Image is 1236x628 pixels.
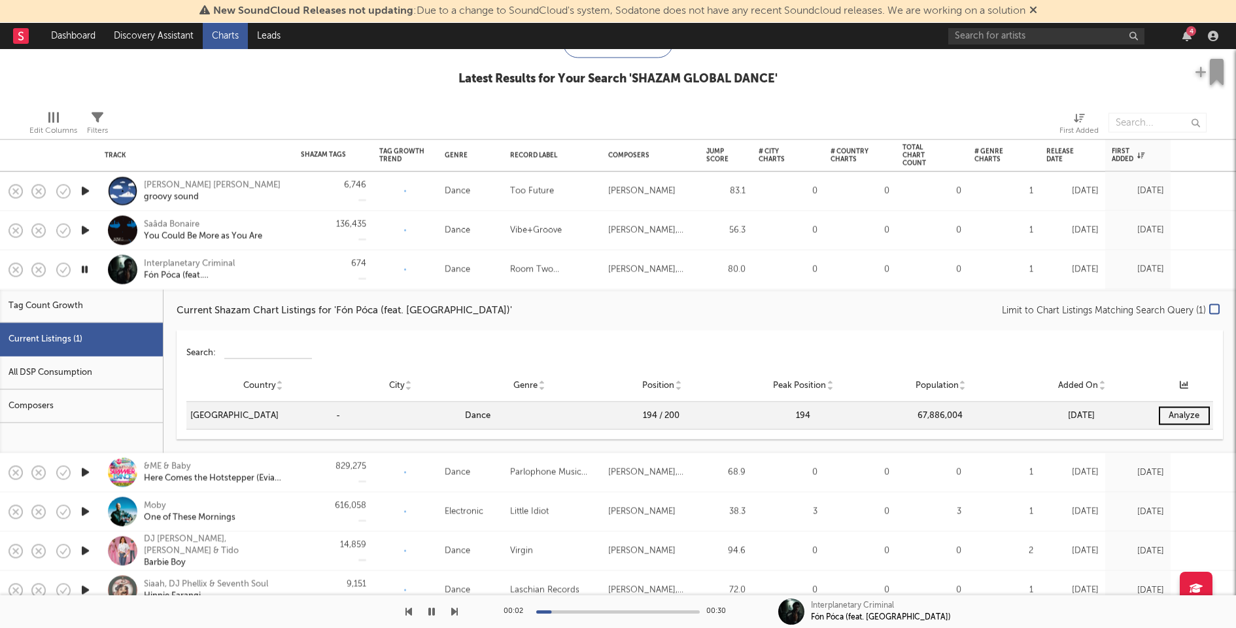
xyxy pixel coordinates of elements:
[445,222,470,238] div: Dance
[608,262,693,277] div: [PERSON_NAME], [PERSON_NAME]
[510,464,595,480] div: Parlophone Music France
[29,123,77,139] div: Edit Columns
[336,220,366,229] div: 136,435
[902,464,961,480] div: 0
[1112,148,1144,164] div: First Added
[593,406,730,425] div: 194 / 200
[445,543,470,559] div: Dance
[144,179,281,203] a: [PERSON_NAME] [PERSON_NAME]groovy sound
[608,543,676,559] div: [PERSON_NAME]
[144,533,284,568] a: DJ [PERSON_NAME], [PERSON_NAME] & TidoBarbie Boy
[1059,123,1099,139] div: First Added
[1046,262,1099,277] div: [DATE]
[144,258,284,281] a: Interplanetary CriminalFón Póca (feat. [GEOGRAPHIC_DATA])
[831,183,889,199] div: 0
[706,183,746,199] div: 83.1
[948,28,1144,44] input: Search for artists
[974,582,1033,598] div: 1
[759,262,817,277] div: 0
[29,107,77,145] div: Edit Columns
[1046,504,1099,519] div: [DATE]
[706,504,746,519] div: 38.3
[1002,303,1206,319] div: Limit to Chart Listings Matching Search Query ( 1 )
[759,543,817,559] div: 0
[759,504,817,519] div: 3
[389,374,405,398] span: City
[464,406,593,425] div: Dance
[340,541,366,549] div: 14,859
[335,502,366,510] div: 616,058
[144,578,268,602] a: Siaah, DJ Phellix & Seventh SoulHippie Farangi
[831,148,870,164] div: # Country Charts
[510,262,595,277] div: Room Two Recordings
[144,230,262,242] div: You Could Be More as You Are
[1159,406,1210,425] span: Analyze
[504,604,530,619] div: 00:02
[706,464,746,480] div: 68.9
[144,533,284,557] div: DJ [PERSON_NAME], [PERSON_NAME] & Tido
[608,183,676,199] div: [PERSON_NAME]
[759,464,817,480] div: 0
[902,504,961,519] div: 3
[706,262,746,277] div: 80.0
[831,464,889,480] div: 0
[1112,504,1164,519] div: [DATE]
[608,504,676,519] div: [PERSON_NAME]
[177,303,512,322] div: Current Shazam Chart Listings for ' Fón Póca (feat. [GEOGRAPHIC_DATA]) '
[608,464,693,480] div: [PERSON_NAME], [PERSON_NAME], [PERSON_NAME]
[974,222,1033,238] div: 1
[759,148,798,164] div: # City Charts
[974,543,1033,559] div: 2
[706,222,746,238] div: 56.3
[1004,406,1159,425] div: [DATE]
[445,262,470,277] div: Dance
[445,183,470,199] div: Dance
[190,406,335,425] div: [GEOGRAPHIC_DATA]
[974,262,1033,277] div: 1
[974,464,1033,480] div: 1
[1108,113,1207,133] input: Search...
[1186,26,1196,36] div: 4
[144,191,281,203] div: groovy sound
[335,462,366,471] div: 829,275
[759,222,817,238] div: 0
[1058,374,1098,398] span: Added On
[144,218,262,230] div: Saâda Bonaire
[608,582,693,598] div: [PERSON_NAME], [PERSON_NAME] [PERSON_NAME], [PERSON_NAME]
[706,582,746,598] div: 72.0
[445,582,470,598] div: Dance
[510,152,589,160] div: Record Label
[144,179,281,191] div: [PERSON_NAME] [PERSON_NAME]
[1112,183,1164,199] div: [DATE]
[510,504,549,519] div: Little Idiot
[243,374,276,398] span: Country
[344,181,366,190] div: 6,746
[203,23,248,49] a: Charts
[831,543,889,559] div: 0
[759,582,817,598] div: 0
[902,582,961,598] div: 0
[510,222,562,238] div: Vibe+Groove
[144,472,284,484] div: Here Comes the Hotstepper (Evian Version) [[PERSON_NAME] Remix]
[974,183,1033,199] div: 1
[706,148,729,164] div: Jump Score
[902,183,961,199] div: 0
[608,222,693,238] div: [PERSON_NAME], [PERSON_NAME]
[213,6,1025,16] span: : Due to a change to SoundCloud's system, Sodatone does not have any recent Soundcloud releases. ...
[513,374,538,398] span: Genre
[144,270,284,281] div: Fón Póca (feat. [GEOGRAPHIC_DATA])
[186,345,216,360] span: Search:
[1112,582,1164,598] div: [DATE]
[144,590,268,602] div: Hippie Farangi
[1046,222,1099,238] div: [DATE]
[87,107,108,145] div: Filters
[144,461,284,472] div: &ME & Baby
[351,260,366,268] div: 674
[42,23,105,49] a: Dashboard
[144,578,268,590] div: Siaah, DJ Phellix & Seventh Soul
[831,504,889,519] div: 0
[974,148,1014,164] div: # Genre Charts
[1112,543,1164,559] div: [DATE]
[510,582,579,598] div: Laschian Records
[87,123,108,139] div: Filters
